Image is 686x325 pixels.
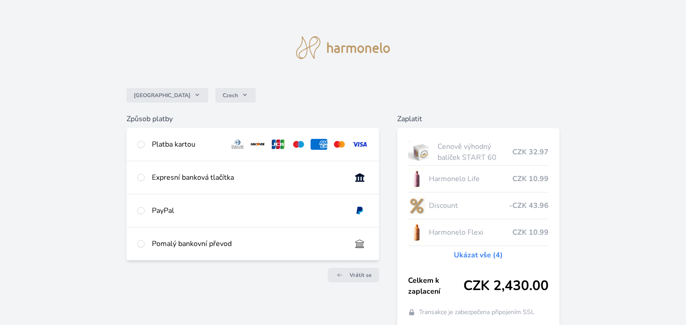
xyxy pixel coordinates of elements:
[249,139,266,150] img: discover.svg
[408,167,425,190] img: CLEAN_LIFE_se_stinem_x-lo.jpg
[270,139,287,150] img: jcb.svg
[512,147,549,158] span: CZK 32.97
[350,271,372,279] span: Vrátit se
[126,113,379,124] h6: Způsob platby
[229,139,246,150] img: diners.svg
[290,139,307,150] img: maestro.svg
[408,194,425,217] img: discount-lo.png
[429,173,512,184] span: Harmonelo Life
[134,92,190,99] span: [GEOGRAPHIC_DATA]
[152,172,344,183] div: Expresní banková tlačítka
[397,113,560,124] h6: Zaplatit
[512,173,549,184] span: CZK 10.99
[296,36,390,59] img: logo.svg
[429,227,512,238] span: Harmonelo Flexi
[438,141,512,163] span: Cenově výhodný balíček START 60
[126,88,208,103] button: [GEOGRAPHIC_DATA]
[223,92,238,99] span: Czech
[351,205,368,216] img: paypal.svg
[408,275,463,297] span: Celkem k zaplacení
[408,141,434,163] img: start.jpg
[311,139,327,150] img: amex.svg
[429,200,509,211] span: Discount
[331,139,348,150] img: mc.svg
[152,205,344,216] div: PayPal
[152,139,222,150] div: Platba kartou
[152,238,344,249] div: Pomalý bankovní převod
[351,172,368,183] img: onlineBanking_CZ.svg
[454,250,503,261] a: Ukázat vše (4)
[328,268,379,282] a: Vrátit se
[419,308,535,317] span: Transakce je zabezpečena připojením SSL
[512,227,549,238] span: CZK 10.99
[408,221,425,244] img: CLEAN_FLEXI_se_stinem_x-hi_(1)-lo.jpg
[463,278,549,294] span: CZK 2,430.00
[509,200,549,211] span: -CZK 43.96
[351,139,368,150] img: visa.svg
[351,238,368,249] img: bankTransfer_IBAN.svg
[215,88,256,103] button: Czech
